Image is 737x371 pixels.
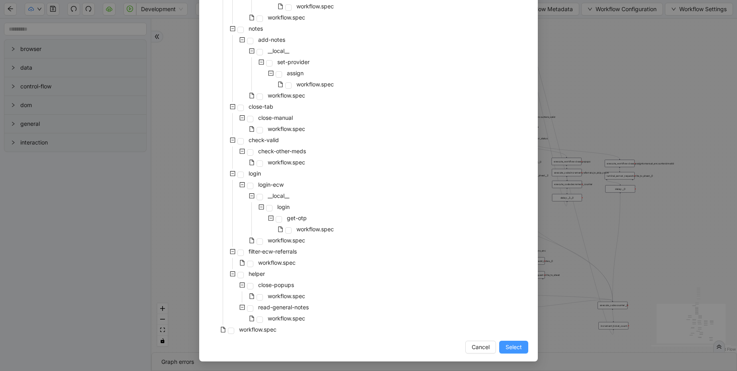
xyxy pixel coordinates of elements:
[258,281,294,288] span: close-popups
[247,169,263,178] span: login
[249,126,255,132] span: file
[259,59,264,65] span: minus-square
[499,341,528,353] button: Select
[220,327,226,332] span: file
[268,192,289,199] span: __local__
[268,70,274,76] span: minus-square
[296,226,334,232] span: workflow.spec
[247,247,298,256] span: filter-ecw-referrals
[258,304,309,310] span: read-general-notes
[249,316,255,321] span: file
[249,103,273,110] span: close-tab
[239,148,245,154] span: minus-square
[268,315,305,322] span: workflow.spec
[266,236,307,245] span: workflow.spec
[472,343,490,351] span: Cancel
[249,170,261,177] span: login
[230,271,235,277] span: minus-square
[257,303,310,312] span: read-general-notes
[258,114,293,121] span: close-manual
[296,3,334,10] span: workflow.spec
[239,182,245,187] span: minus-square
[268,237,305,244] span: workflow.spec
[268,92,305,99] span: workflow.spec
[249,293,255,299] span: file
[249,238,255,243] span: file
[249,15,255,20] span: file
[257,180,285,189] span: login-ecw
[296,81,334,88] span: workflow.spec
[249,160,255,165] span: file
[239,37,245,43] span: minus-square
[258,259,296,266] span: workflow.spec
[266,13,307,22] span: workflow.spec
[239,260,245,266] span: file
[278,4,283,9] span: file
[257,280,296,290] span: close-popups
[257,258,297,268] span: workflow.spec
[266,124,307,134] span: workflow.spec
[230,171,235,176] span: minus-square
[266,46,291,56] span: __local__
[506,343,522,351] span: Select
[276,57,311,67] span: set-provider
[266,158,307,167] span: workflow.spec
[239,282,245,288] span: minus-square
[258,181,284,188] span: login-ecw
[247,24,265,33] span: notes
[257,35,287,45] span: add-notes
[266,191,291,201] span: __local__
[230,104,235,109] span: minus-square
[266,314,307,323] span: workflow.spec
[268,14,305,21] span: workflow.spec
[249,93,255,98] span: file
[258,36,285,43] span: add-notes
[247,135,280,145] span: check-valid
[268,159,305,166] span: workflow.spec
[268,215,274,221] span: minus-square
[249,248,297,255] span: filter-ecw-referrals
[249,193,255,199] span: minus-square
[295,225,335,234] span: workflow.spec
[249,25,263,32] span: notes
[239,305,245,310] span: minus-square
[257,146,308,156] span: check-other-meds
[268,125,305,132] span: workflow.spec
[249,137,279,143] span: check-valid
[287,215,307,221] span: get-otp
[239,115,245,121] span: minus-square
[249,48,255,54] span: minus-square
[239,326,276,333] span: workflow.spec
[230,26,235,31] span: minus-square
[266,291,307,301] span: workflow.spec
[277,203,290,210] span: login
[247,269,267,279] span: helper
[295,2,335,11] span: workflow.spec
[268,47,289,54] span: __local__
[249,270,265,277] span: helper
[257,113,294,123] span: close-manual
[230,249,235,254] span: minus-square
[268,293,305,299] span: workflow.spec
[295,80,335,89] span: workflow.spec
[277,59,310,65] span: set-provider
[237,325,278,334] span: workflow.spec
[276,202,291,212] span: login
[285,213,308,223] span: get-otp
[287,70,304,76] span: assign
[278,82,283,87] span: file
[259,204,264,210] span: minus-square
[465,341,496,353] button: Cancel
[247,102,275,111] span: close-tab
[266,91,307,100] span: workflow.spec
[230,137,235,143] span: minus-square
[278,227,283,232] span: file
[285,68,305,78] span: assign
[258,148,306,154] span: check-other-meds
